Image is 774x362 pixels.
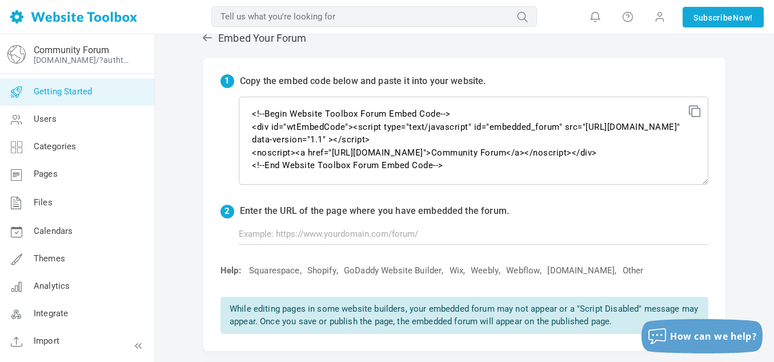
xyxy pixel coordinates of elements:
[239,223,708,245] input: Example: https://www.yourdomain.com/forum/
[450,265,463,277] a: Wix
[34,55,133,65] a: [DOMAIN_NAME]/?authtoken=bf1630cb515e6848d64c8a6042a74aec&rememberMe=1
[307,265,336,277] a: Shopify
[641,319,763,353] button: How can we help?
[220,265,241,276] span: Help:
[211,6,537,27] input: Tell us what you're looking for
[670,330,757,343] span: How can we help?
[220,205,234,218] span: 2
[34,45,109,55] a: Community Forum
[7,45,26,63] img: globe-icon.png
[34,197,53,208] span: Files
[220,74,234,88] span: 1
[506,265,540,277] a: Webflow
[215,265,708,277] div: , , , , , , ,
[249,265,300,277] a: Squarespace
[34,141,77,152] span: Categories
[202,32,727,45] h2: Embed Your Forum
[34,308,68,319] span: Integrate
[547,265,615,277] a: [DOMAIN_NAME]
[34,169,58,179] span: Pages
[34,281,70,291] span: Analytics
[34,336,59,346] span: Import
[733,11,753,24] span: Now!
[34,114,57,124] span: Users
[220,297,708,334] p: While editing pages in some website builders, your embedded forum may not appear or a "Script Dis...
[240,75,486,88] p: Copy the embed code below and paste it into your website.
[623,265,644,277] a: Other
[240,205,509,218] p: Enter the URL of the page where you have embedded the forum.
[239,97,708,185] textarea: <!--Begin Website Toolbox Forum Embed Code--> <div id="wtEmbedCode"><script type="text/javascript...
[34,86,92,97] span: Getting Started
[34,226,73,236] span: Calendars
[683,7,764,27] a: SubscribeNow!
[471,265,499,277] a: Weebly
[344,265,442,277] a: GoDaddy Website Builder
[34,253,65,264] span: Themes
